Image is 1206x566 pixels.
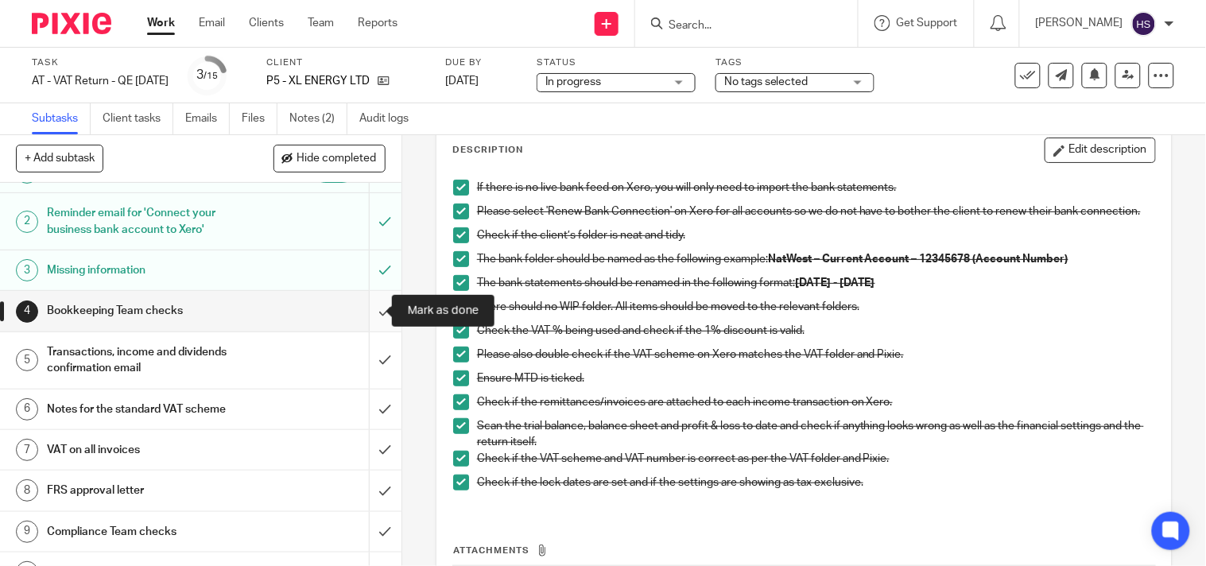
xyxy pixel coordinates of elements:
p: [PERSON_NAME] [1036,15,1123,31]
a: Subtasks [32,103,91,134]
div: 9 [16,521,38,543]
div: 2 [16,211,38,233]
div: AT - VAT Return - QE 31-08-2025 [32,73,169,89]
p: There should no WIP folder. All items should be moved to the relevant folders. [477,299,1155,315]
input: Search [667,19,810,33]
a: Audit logs [359,103,421,134]
h1: Compliance Team checks [47,520,251,544]
button: Hide completed [273,145,386,172]
a: Client tasks [103,103,173,134]
button: + Add subtask [16,145,103,172]
div: AT - VAT Return - QE [DATE] [32,73,169,89]
img: Pixie [32,13,111,34]
div: 7 [16,439,38,461]
h1: Bookkeeping Team checks [47,299,251,323]
div: 3 [16,259,38,281]
p: Check if the client’s folder is neat and tidy. [477,227,1155,243]
p: Check if the VAT scheme and VAT number is correct as per the VAT folder and Pixie. [477,451,1155,467]
label: Task [32,56,169,69]
div: 6 [16,398,38,421]
img: svg%3E [1131,11,1157,37]
label: Due by [445,56,517,69]
strong: NatWest – Current Account – 12345678 (Account Number) [768,254,1068,265]
button: Edit description [1045,138,1156,163]
div: 8 [16,479,38,502]
span: [DATE] [445,76,479,87]
p: Check if the remittances/invoices are attached to each income transaction on Xero. [477,394,1155,410]
p: Scan the trial balance, balance sheet and profit & loss to date and check if anything looks wrong... [477,418,1155,451]
p: The bank folder should be named as the following example: [477,251,1155,267]
span: No tags selected [724,76,809,87]
p: Check if the lock dates are set and if the settings are showing as tax exclusive. [477,475,1155,490]
span: In progress [545,76,601,87]
a: Reports [358,15,397,31]
p: Please also double check if the VAT scheme on Xero matches the VAT folder and Pixie. [477,347,1155,362]
a: Emails [185,103,230,134]
span: Attachments [453,546,529,555]
a: Work [147,15,175,31]
p: Description [452,144,523,157]
a: Team [308,15,334,31]
p: If there is no live bank feed on Xero, you will only need to import the bank statements. [477,180,1155,196]
strong: [DATE] - [DATE] [795,277,875,289]
label: Client [266,56,425,69]
small: /15 [204,72,219,80]
p: P5 - XL ENERGY LTD [266,73,370,89]
h1: Missing information [47,258,251,282]
div: 3 [197,66,219,84]
label: Status [537,56,696,69]
span: Get Support [897,17,958,29]
p: Ensure MTD is ticked. [477,370,1155,386]
p: The bank statements should be renamed in the following format: [477,275,1155,291]
a: Email [199,15,225,31]
h1: Notes for the standard VAT scheme [47,397,251,421]
h1: VAT on all invoices [47,438,251,462]
a: Files [242,103,277,134]
p: Check the VAT % being used and check if the 1% discount is valid. [477,323,1155,339]
label: Tags [715,56,874,69]
div: 4 [16,300,38,323]
a: Clients [249,15,284,31]
span: Hide completed [297,153,377,165]
div: 5 [16,349,38,371]
h1: FRS approval letter [47,479,251,502]
h1: Transactions, income and dividends confirmation email [47,340,251,381]
a: Notes (2) [289,103,347,134]
p: Please select 'Renew Bank Connection' on Xero for all accounts so we do not have to bother the cl... [477,204,1155,219]
h1: Reminder email for 'Connect your business bank account to Xero' [47,201,251,242]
